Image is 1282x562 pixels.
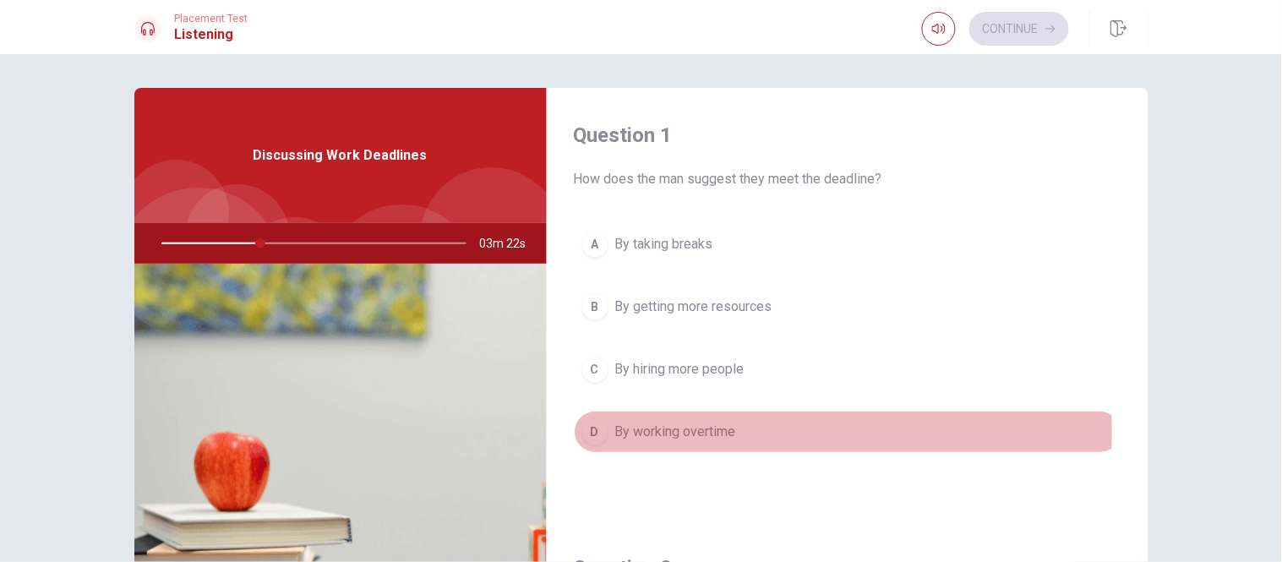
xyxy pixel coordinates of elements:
span: By taking breaks [615,234,713,254]
span: Discussing Work Deadlines [254,145,428,166]
h4: Question 1 [574,122,1121,149]
span: By getting more resources [615,297,772,317]
span: 03m 22s [480,223,540,264]
span: Placement Test [175,13,248,25]
div: B [581,293,608,320]
span: By working overtime [615,422,736,442]
button: CBy hiring more people [574,348,1121,390]
button: DBy working overtime [574,411,1121,453]
span: How does the man suggest they meet the deadline? [574,169,1121,189]
div: A [581,231,608,258]
div: D [581,418,608,445]
div: C [581,356,608,383]
span: By hiring more people [615,359,745,379]
button: ABy taking breaks [574,223,1121,265]
button: BBy getting more resources [574,286,1121,328]
h1: Listening [175,25,248,45]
